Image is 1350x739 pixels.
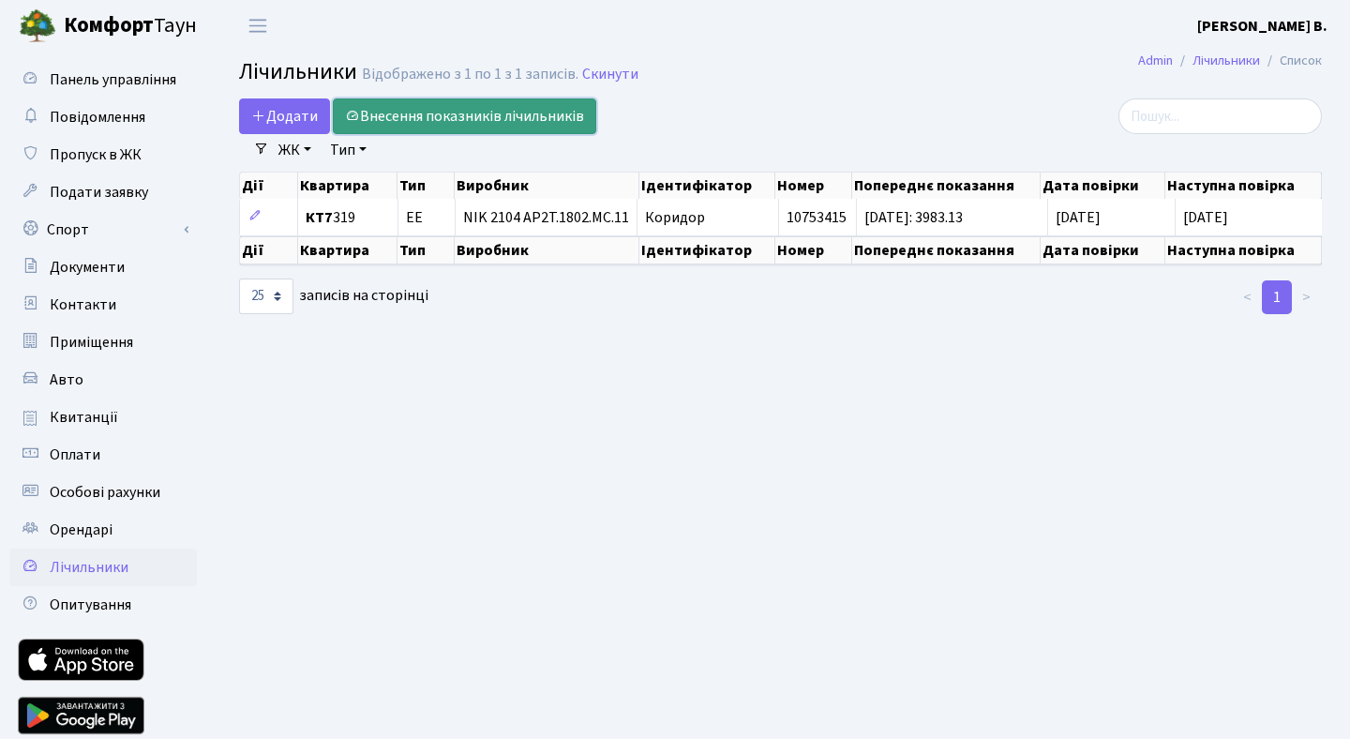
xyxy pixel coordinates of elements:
[9,399,197,436] a: Квитанції
[1056,207,1101,228] span: [DATE]
[240,173,298,199] th: Дії
[239,55,357,88] span: Лічильники
[50,257,125,278] span: Документи
[455,173,638,199] th: Виробник
[852,173,1040,199] th: Попереднє показання
[1110,41,1350,81] nav: breadcrumb
[9,586,197,624] a: Опитування
[240,236,298,264] th: Дії
[271,134,319,166] a: ЖК
[50,107,145,128] span: Повідомлення
[50,520,112,540] span: Орендарі
[298,236,397,264] th: Квартира
[1197,15,1327,38] a: [PERSON_NAME] В.
[50,557,128,578] span: Лічильники
[645,207,705,228] span: Коридор
[463,210,629,225] span: NIK 2104 AP2T.1802.МС.11
[50,294,116,315] span: Контакти
[1192,51,1260,70] a: Лічильники
[1041,236,1165,264] th: Дата повірки
[1165,236,1322,264] th: Наступна повірка
[1260,51,1322,71] li: Список
[406,210,423,225] span: ЕЕ
[9,61,197,98] a: Панель управління
[852,236,1040,264] th: Попереднє показання
[9,173,197,211] a: Подати заявку
[50,182,148,203] span: Подати заявку
[322,134,374,166] a: Тип
[397,173,455,199] th: Тип
[234,10,281,41] button: Переключити навігацію
[50,482,160,503] span: Особові рахунки
[362,66,578,83] div: Відображено з 1 по 1 з 1 записів.
[9,511,197,549] a: Орендарі
[50,144,142,165] span: Пропуск в ЖК
[9,211,197,249] a: Спорт
[306,210,390,225] span: 319
[298,173,397,199] th: Квартира
[787,207,847,228] span: 10753415
[50,407,118,428] span: Квитанції
[864,207,963,228] span: [DATE]: 3983.13
[333,98,596,134] a: Внесення показників лічильників
[397,236,455,264] th: Тип
[50,595,131,615] span: Опитування
[1041,173,1165,199] th: Дата повірки
[50,445,100,465] span: Оплати
[64,10,197,42] span: Таун
[582,66,638,83] a: Скинути
[639,236,775,264] th: Ідентифікатор
[1262,280,1292,314] a: 1
[239,279,293,314] select: записів на сторінці
[9,436,197,474] a: Оплати
[251,106,318,127] span: Додати
[50,332,133,353] span: Приміщення
[9,286,197,324] a: Контакти
[639,173,775,199] th: Ідентифікатор
[50,369,83,390] span: Авто
[9,324,197,361] a: Приміщення
[1118,98,1322,134] input: Пошук...
[1183,207,1228,228] span: [DATE]
[239,279,428,314] label: записів на сторінці
[1138,51,1173,70] a: Admin
[9,249,197,286] a: Документи
[9,361,197,399] a: Авто
[239,98,330,134] a: Додати
[1165,173,1322,199] th: Наступна повірка
[775,173,853,199] th: Номер
[9,136,197,173] a: Пропуск в ЖК
[1197,16,1327,37] b: [PERSON_NAME] В.
[19,8,56,45] img: logo.png
[9,474,197,511] a: Особові рахунки
[9,549,197,586] a: Лічильники
[50,69,176,90] span: Панель управління
[64,10,154,40] b: Комфорт
[775,236,853,264] th: Номер
[9,98,197,136] a: Повідомлення
[455,236,638,264] th: Виробник
[306,207,333,228] b: КТ7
